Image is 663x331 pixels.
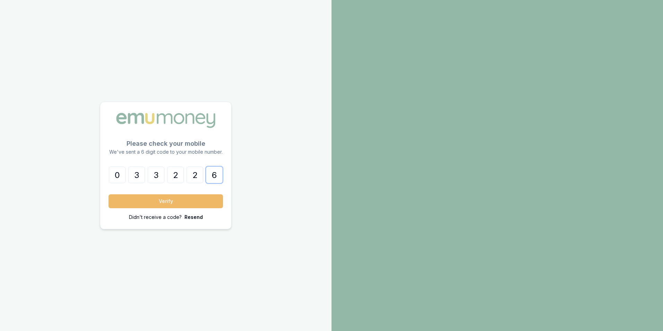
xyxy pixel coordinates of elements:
p: Please check your mobile [109,139,223,148]
img: Emu Money [114,110,218,130]
p: Resend [184,214,203,221]
button: Verify [109,194,223,208]
p: We've sent a 6 digit code to your mobile number. [109,148,223,155]
p: Didn't receive a code? [129,214,182,221]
